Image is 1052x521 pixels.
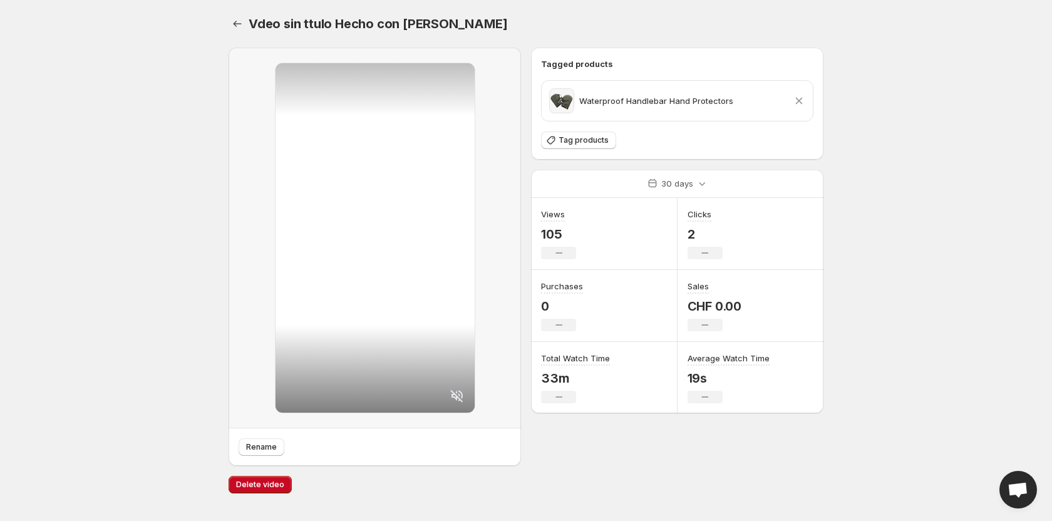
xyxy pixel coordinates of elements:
[229,476,292,493] button: Delete video
[541,208,565,220] h3: Views
[559,135,609,145] span: Tag products
[688,280,709,292] h3: Sales
[688,299,741,314] p: CHF 0.00
[688,208,711,220] h3: Clicks
[541,352,610,364] h3: Total Watch Time
[239,438,284,456] button: Rename
[541,132,616,149] button: Tag products
[541,299,583,314] p: 0
[236,480,284,490] span: Delete video
[688,227,723,242] p: 2
[541,371,610,386] p: 33m
[246,442,277,452] span: Rename
[579,95,733,107] p: Waterproof Handlebar Hand Protectors
[549,88,574,113] img: Black choker necklace
[541,280,583,292] h3: Purchases
[541,58,813,70] h6: Tagged products
[999,471,1037,508] div: Open chat
[249,16,507,31] span: Vdeo sin ttulo Hecho con [PERSON_NAME]
[688,352,770,364] h3: Average Watch Time
[688,371,770,386] p: 19s
[229,15,246,33] button: Settings
[661,177,693,190] p: 30 days
[541,227,576,242] p: 105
